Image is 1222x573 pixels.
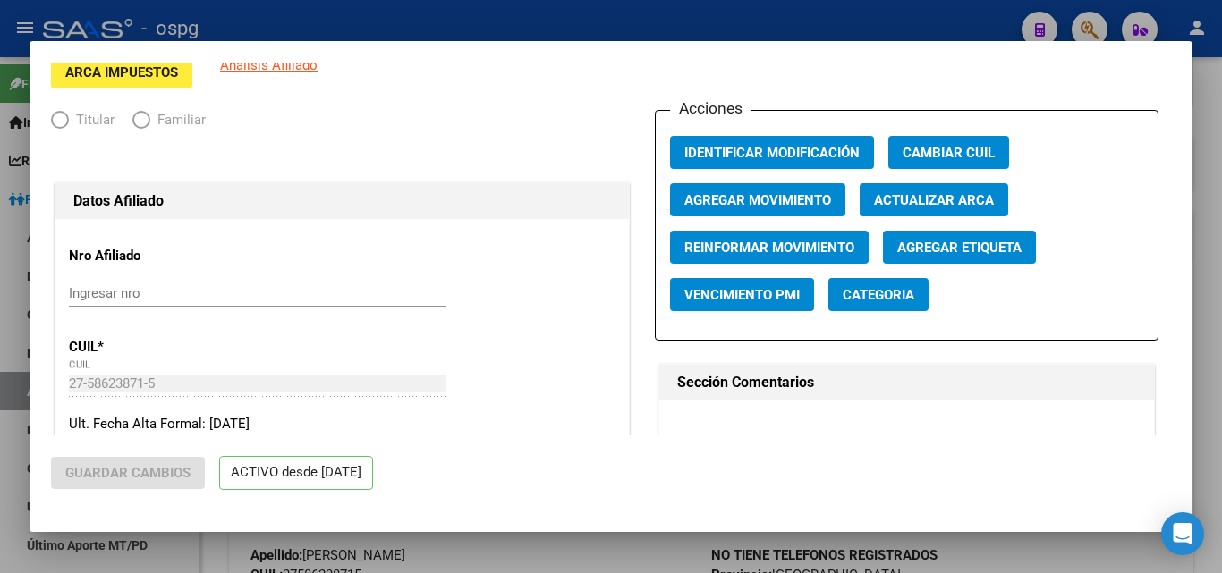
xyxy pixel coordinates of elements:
[65,64,178,80] span: ARCA Impuestos
[670,278,814,311] button: Vencimiento PMI
[897,240,1022,256] span: Agregar Etiqueta
[69,414,615,434] div: Ult. Fecha Alta Formal: [DATE]
[684,240,854,256] span: Reinformar Movimiento
[73,190,611,212] h1: Datos Afiliado
[670,183,845,216] button: Agregar Movimiento
[883,231,1036,264] button: Agregar Etiqueta
[684,192,831,208] span: Agregar Movimiento
[673,430,1141,453] h3: Comentarios Obra Social:
[888,136,1009,169] button: Cambiar CUIL
[860,183,1008,216] button: Actualizar ARCA
[219,456,373,491] p: ACTIVO desde [DATE]
[670,136,874,169] button: Identificar Modificación
[220,57,318,73] span: Análisis Afiliado
[51,115,224,131] mat-radio-group: Elija una opción
[843,287,914,303] span: Categoria
[684,145,860,161] span: Identificar Modificación
[65,465,191,481] span: Guardar Cambios
[51,457,205,489] button: Guardar Cambios
[670,97,751,120] h3: Acciones
[903,145,995,161] span: Cambiar CUIL
[69,110,115,131] span: Titular
[684,287,800,303] span: Vencimiento PMI
[1161,512,1204,555] div: Open Intercom Messenger
[670,231,869,264] button: Reinformar Movimiento
[677,372,1136,393] h1: Sección Comentarios
[69,246,233,266] p: Nro Afiliado
[150,110,206,131] span: Familiar
[51,55,192,88] button: ARCA Impuestos
[828,278,929,311] button: Categoria
[69,337,233,358] p: CUIL
[874,192,994,208] span: Actualizar ARCA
